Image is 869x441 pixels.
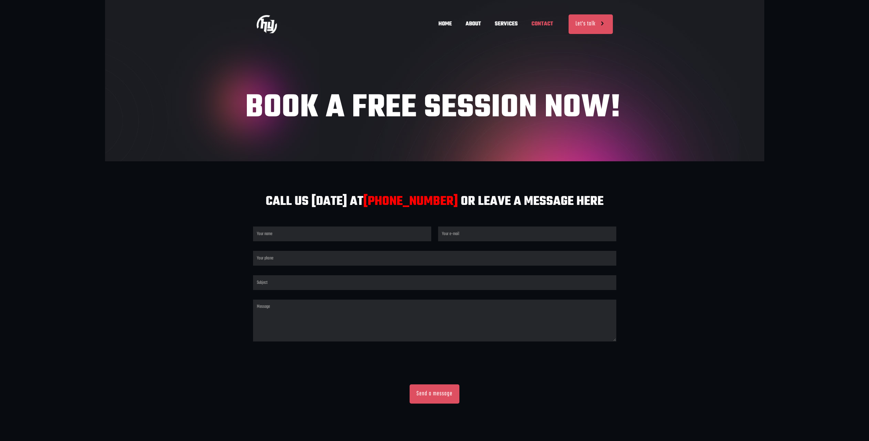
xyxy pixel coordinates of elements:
h3: CALL US [DATE] AT [250,196,620,208]
span: SERVICES [488,14,525,34]
h1: BOOK A FREE SESSION NOW! [245,93,624,124]
a: [PHONE_NUMBER] [363,192,458,211]
input: Your phone [253,251,616,266]
input: Send a message [410,384,459,404]
span: OR LEAVE A MESSAGE HERE [461,192,604,211]
input: Your e-mail [438,227,616,241]
span: HOME [432,14,459,34]
span: CONTACT [525,14,560,34]
input: Your name [253,227,431,241]
a: Let's talk [569,14,613,34]
img: BOOK A FREE SESSION NOW! [256,14,277,34]
iframe: reCAPTCHA [250,354,354,381]
span: ABOUT [459,14,488,34]
form: Contact form [250,227,620,384]
input: Subject [253,275,616,290]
